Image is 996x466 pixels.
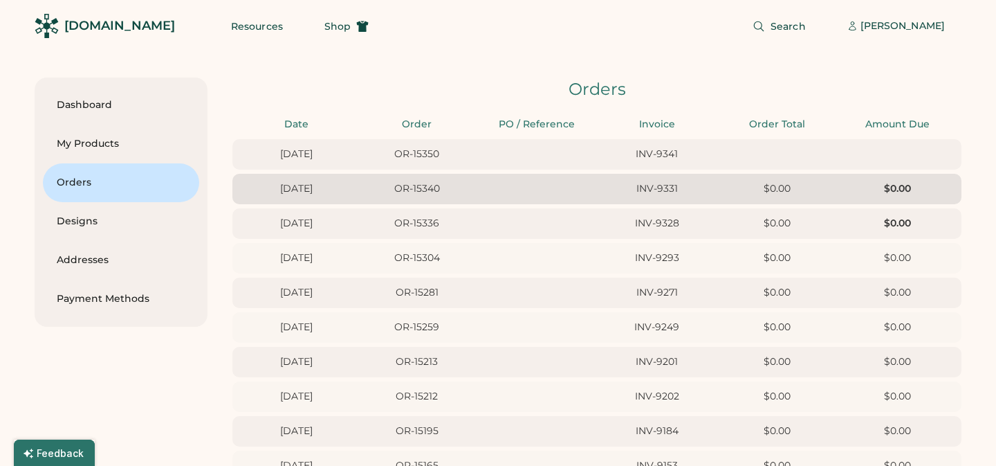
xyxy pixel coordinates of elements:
[930,404,990,463] iframe: Front Chat
[241,217,353,231] div: [DATE]
[601,217,713,231] div: INV-9328
[841,355,953,369] div: $0.00
[57,292,185,306] div: Payment Methods
[481,118,593,132] div: PO / Reference
[241,118,353,132] div: Date
[361,251,473,265] div: OR-15304
[841,321,953,334] div: $0.00
[841,217,953,231] div: $0.00
[241,147,353,161] div: [DATE]
[721,217,833,231] div: $0.00
[35,14,59,38] img: Rendered Logo - Screens
[64,17,175,35] div: [DOMAIN_NAME]
[308,12,385,40] button: Shop
[601,390,713,404] div: INV-9202
[601,286,713,300] div: INV-9271
[241,182,353,196] div: [DATE]
[601,147,713,161] div: INV-9341
[841,286,953,300] div: $0.00
[241,355,353,369] div: [DATE]
[241,251,353,265] div: [DATE]
[601,182,713,196] div: INV-9331
[241,321,353,334] div: [DATE]
[841,424,953,438] div: $0.00
[361,355,473,369] div: OR-15213
[771,21,806,31] span: Search
[361,217,473,231] div: OR-15336
[361,286,473,300] div: OR-15281
[57,137,185,151] div: My Products
[841,390,953,404] div: $0.00
[361,390,473,404] div: OR-15212
[241,390,353,404] div: [DATE]
[324,21,351,31] span: Shop
[841,182,953,196] div: $0.00
[721,182,833,196] div: $0.00
[601,424,713,438] div: INV-9184
[601,251,713,265] div: INV-9293
[361,147,473,161] div: OR-15350
[601,321,713,334] div: INV-9249
[841,118,953,132] div: Amount Due
[736,12,822,40] button: Search
[721,251,833,265] div: $0.00
[721,321,833,334] div: $0.00
[361,182,473,196] div: OR-15340
[361,424,473,438] div: OR-15195
[601,118,713,132] div: Invoice
[232,78,961,101] div: Orders
[860,19,945,33] div: [PERSON_NAME]
[57,176,185,190] div: Orders
[721,118,833,132] div: Order Total
[57,253,185,267] div: Addresses
[57,98,185,112] div: Dashboard
[721,390,833,404] div: $0.00
[241,286,353,300] div: [DATE]
[57,215,185,228] div: Designs
[841,251,953,265] div: $0.00
[214,12,299,40] button: Resources
[721,355,833,369] div: $0.00
[721,286,833,300] div: $0.00
[361,118,473,132] div: Order
[241,424,353,438] div: [DATE]
[721,424,833,438] div: $0.00
[601,355,713,369] div: INV-9201
[361,321,473,334] div: OR-15259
